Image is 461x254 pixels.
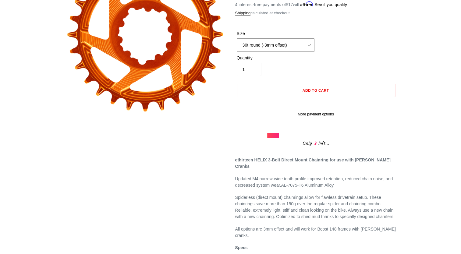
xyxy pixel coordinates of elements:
span: All options are 3mm offset and will work for Boost 148 frames with [PERSON_NAME] cranks. [235,227,396,238]
strong: ethirteen HELIX 3-Bolt Direct Mount Chainring for use with [PERSON_NAME] Cranks [235,157,391,169]
button: Add to cart [237,84,395,97]
a: See if you qualify - Learn more about Affirm Financing (opens in modal) [314,2,347,7]
span: Spiderless (direct mount) chainrings allow for flawless drivetrain setup. These chainrings save m... [235,195,395,219]
label: Quantity [237,55,314,61]
span: Affirm [300,1,313,6]
span: $17 [286,2,293,7]
a: Shipping [235,11,251,16]
a: More payment options [237,111,395,117]
label: Size [237,30,314,37]
span: Add to cart [303,88,329,93]
span: Updated M4 narrow-wide tooth profile improved retention, reduced chain noise, and decreased syste... [235,176,393,188]
strong: Specs [235,245,248,250]
div: Only left... [267,138,365,148]
div: calculated at checkout. [235,10,397,16]
span: 3 [312,140,318,147]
